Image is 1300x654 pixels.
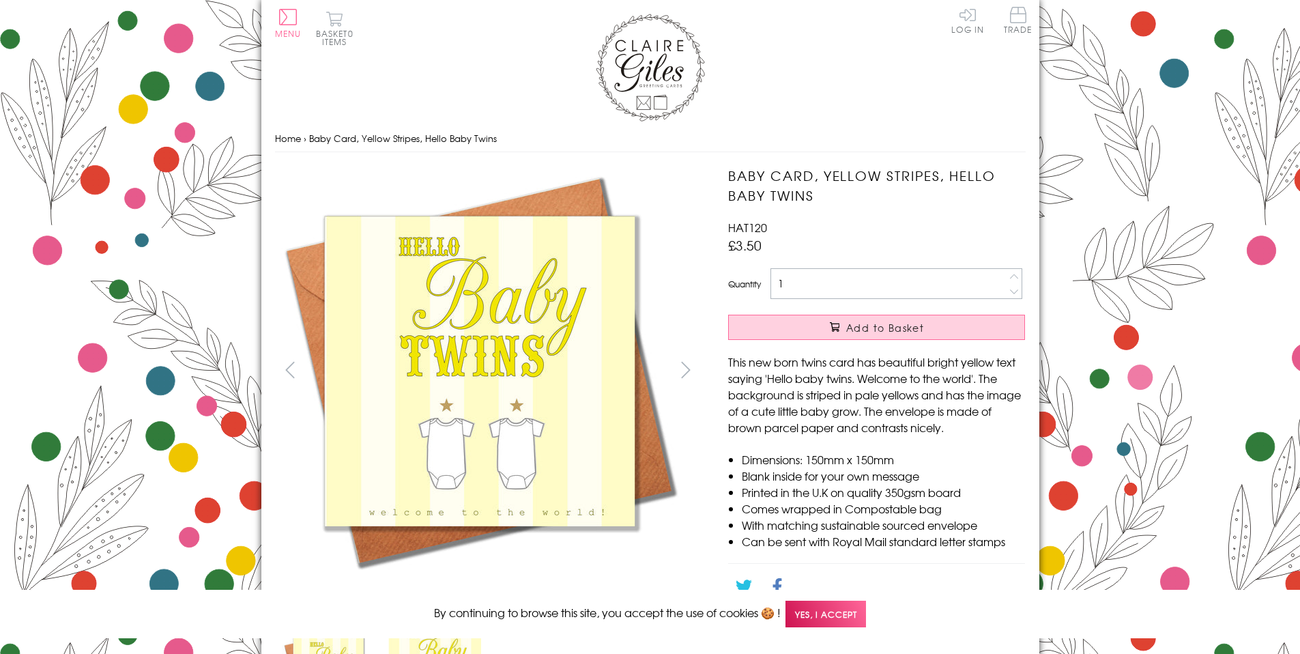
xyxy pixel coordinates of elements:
button: Menu [275,9,302,38]
span: Trade [1004,7,1032,33]
p: This new born twins card has beautiful bright yellow text saying 'Hello baby twins. Welcome to th... [728,354,1025,436]
img: Claire Giles Greetings Cards [596,14,705,122]
button: Add to Basket [728,315,1025,340]
label: Quantity [728,278,761,290]
li: With matching sustainable sourced envelope [742,517,1025,533]
a: Home [275,132,301,145]
a: Trade [1004,7,1032,36]
a: Log In [951,7,984,33]
span: £3.50 [728,236,762,255]
li: Can be sent with Royal Mail standard letter stamps [742,533,1025,550]
li: Comes wrapped in Compostable bag [742,500,1025,517]
span: Yes, I accept [785,601,866,627]
button: next [670,354,701,385]
span: Add to Basket [846,321,924,335]
li: Blank inside for your own message [742,468,1025,484]
span: 0 items [322,27,353,48]
span: Baby Card, Yellow Stripes, Hello Baby Twins [309,132,497,145]
span: HAT120 [728,219,767,236]
button: prev [275,354,306,385]
h1: Baby Card, Yellow Stripes, Hello Baby Twins [728,166,1025,205]
nav: breadcrumbs [275,125,1026,153]
button: Basket0 items [316,11,353,46]
li: Dimensions: 150mm x 150mm [742,451,1025,468]
li: Printed in the U.K on quality 350gsm board [742,484,1025,500]
img: Baby Card, Yellow Stripes, Hello Baby Twins [275,166,684,575]
span: Menu [275,27,302,40]
span: › [304,132,306,145]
